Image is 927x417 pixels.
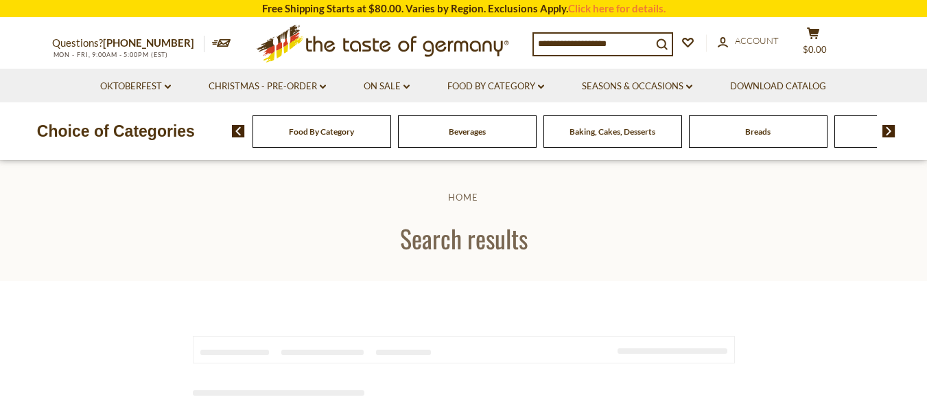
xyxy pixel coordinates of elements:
a: Account [718,34,779,49]
span: $0.00 [803,44,827,55]
a: Beverages [449,126,486,137]
h1: Search results [43,223,884,253]
span: MON - FRI, 9:00AM - 5:00PM (EST) [52,51,169,58]
a: Baking, Cakes, Desserts [570,126,655,137]
a: Food By Category [447,79,544,94]
a: On Sale [364,79,410,94]
a: Christmas - PRE-ORDER [209,79,326,94]
a: Click here for details. [568,2,666,14]
img: previous arrow [232,125,245,137]
button: $0.00 [793,27,834,61]
a: [PHONE_NUMBER] [103,36,194,49]
p: Questions? [52,34,204,52]
img: next arrow [882,125,895,137]
a: Download Catalog [730,79,826,94]
a: Seasons & Occasions [582,79,692,94]
a: Food By Category [289,126,354,137]
a: Home [448,192,478,203]
a: Oktoberfest [100,79,171,94]
span: Account [735,35,779,46]
a: Breads [745,126,771,137]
